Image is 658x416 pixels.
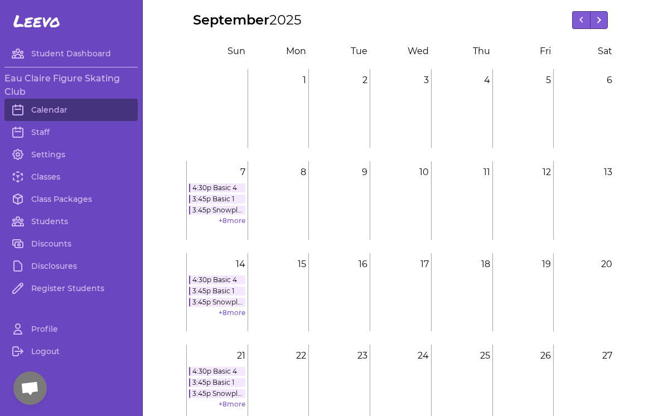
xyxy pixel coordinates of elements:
p: 17 [370,253,431,275]
p: 8 [248,161,309,183]
a: +8more [219,216,245,225]
a: Classes [4,166,138,188]
a: Settings [4,143,138,166]
span: hu [478,46,490,56]
p: 23 [309,345,370,367]
p: 19 [493,253,554,275]
a: Disclosures [4,255,138,277]
p: 16 [309,253,370,275]
a: 3:45p Basic 1 [189,287,245,296]
div: W [372,45,429,58]
p: 21 [187,345,248,367]
p: 5 [493,69,554,91]
p: 22 [248,345,309,367]
p: 26 [493,345,554,367]
p: 27 [554,345,615,367]
p: 12 [493,161,554,183]
p: 11 [432,161,492,183]
p: 25 [432,345,492,367]
a: Student Dashboard [4,42,138,65]
div: S [555,45,612,58]
p: 18 [432,253,492,275]
a: Discounts [4,233,138,255]
a: 4:30p Basic 4 [189,183,245,192]
a: 3:45p Basic 1 [189,195,245,204]
a: 3:45p Basic 1 [189,378,245,387]
a: +8more [219,308,245,317]
a: Staff [4,121,138,143]
span: Leevo [13,11,60,31]
div: F [495,45,551,58]
span: on [294,46,306,56]
p: 10 [370,161,431,183]
a: 4:30p Basic 4 [189,367,245,376]
a: Register Students [4,277,138,299]
span: ed [417,46,429,56]
p: 2 [309,69,370,91]
div: Open chat [13,371,47,405]
p: 3 [370,69,431,91]
p: 7 [187,161,248,183]
span: un [233,46,245,56]
p: 15 [248,253,309,275]
div: M [250,45,307,58]
p: 4 [432,69,492,91]
p: 1 [248,69,309,91]
a: +8more [219,400,245,408]
div: S [188,45,245,58]
h3: Eau Claire Figure Skating Club [4,72,138,99]
p: 6 [554,69,615,91]
p: 20 [554,253,615,275]
span: September [193,12,269,28]
a: 3:45p Snowplow [PERSON_NAME] 2, 3, 4 [189,206,245,215]
p: 14 [187,253,248,275]
a: Calendar [4,99,138,121]
a: Profile [4,318,138,340]
div: T [311,45,367,58]
a: 3:45p Snowplow [PERSON_NAME] 2, 3, 4 [189,298,245,307]
a: Students [4,210,138,233]
p: 9 [309,161,370,183]
a: Class Packages [4,188,138,210]
a: Logout [4,340,138,362]
span: at [603,46,612,56]
a: 3:45p Snowplow [PERSON_NAME] 2, 3, 4 [189,389,245,398]
p: 13 [554,161,615,183]
p: 24 [370,345,431,367]
span: ri [545,46,551,56]
a: 4:30p Basic 4 [189,275,245,284]
div: T [433,45,490,58]
span: 2025 [269,12,302,28]
span: ue [356,46,367,56]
